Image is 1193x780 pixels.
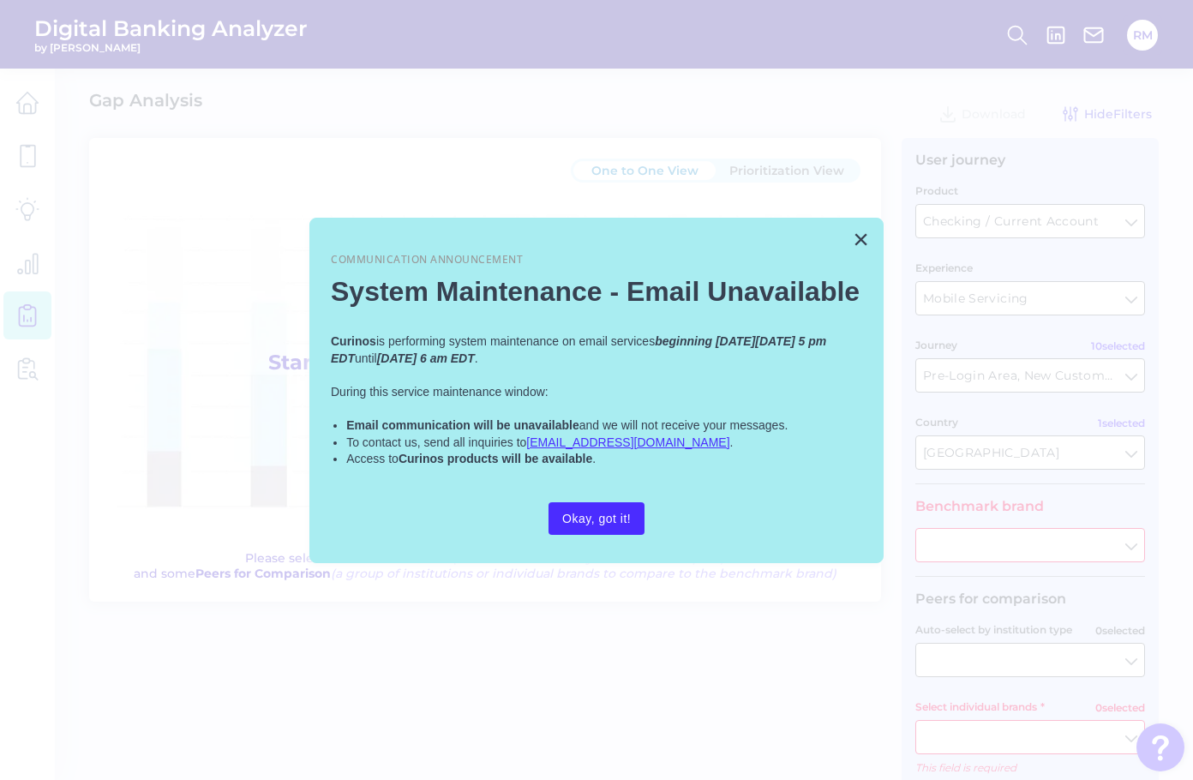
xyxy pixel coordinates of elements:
button: Okay, got it! [549,502,644,535]
span: To contact us, send all inquiries to [346,435,526,449]
p: Communication Announcement [331,253,862,267]
strong: Curinos products will be available [399,452,592,465]
span: . [475,351,478,365]
span: is performing system maintenance on email services [376,334,655,348]
a: [EMAIL_ADDRESS][DOMAIN_NAME] [526,435,729,449]
em: beginning [DATE][DATE] 5 pm EDT [331,334,830,365]
span: until [355,351,377,365]
span: and we will not receive your messages. [579,418,788,432]
span: . [730,435,734,449]
button: Close [853,225,869,253]
p: During this service maintenance window: [331,384,862,401]
span: Access to [346,452,399,465]
h2: System Maintenance - Email Unavailable [331,275,862,308]
strong: Email communication will be unavailable [346,418,579,432]
em: [DATE] 6 am EDT [377,351,475,365]
strong: Curinos [331,334,376,348]
span: . [592,452,596,465]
